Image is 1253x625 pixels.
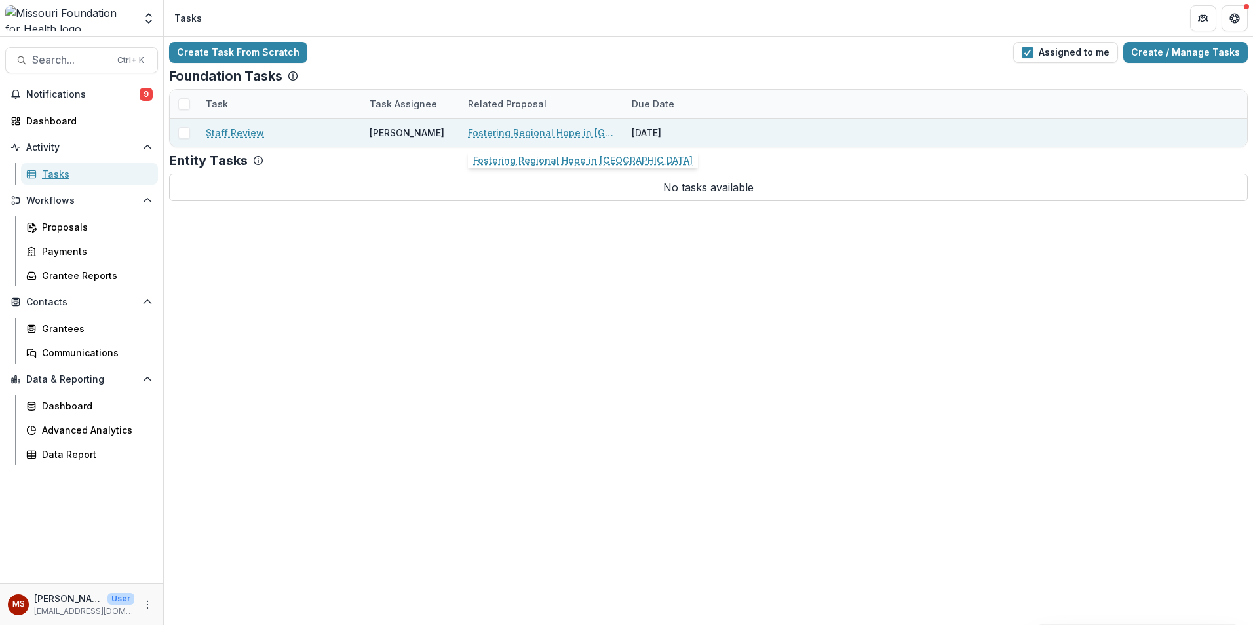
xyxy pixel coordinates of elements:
div: [PERSON_NAME] [370,126,444,140]
div: Marcel Scaife [12,600,25,609]
div: [DATE] [624,119,722,147]
a: Staff Review [206,126,264,140]
button: Open Data & Reporting [5,369,158,390]
img: Missouri Foundation for Health logo [5,5,134,31]
div: Grantees [42,322,147,335]
span: Workflows [26,195,137,206]
div: Related Proposal [460,90,624,118]
div: Due Date [624,97,682,111]
a: Create / Manage Tasks [1123,42,1248,63]
p: [PERSON_NAME] [34,592,102,605]
span: Notifications [26,89,140,100]
button: Open Contacts [5,292,158,312]
p: Entity Tasks [169,153,248,168]
span: Data & Reporting [26,374,137,385]
div: Grantee Reports [42,269,147,282]
span: Activity [26,142,137,153]
button: Open entity switcher [140,5,158,31]
p: User [107,593,134,605]
p: Foundation Tasks [169,68,282,84]
a: Create Task From Scratch [169,42,307,63]
div: Dashboard [42,399,147,413]
a: Dashboard [21,395,158,417]
div: Related Proposal [460,97,554,111]
span: Search... [32,54,109,66]
span: Contacts [26,297,137,308]
a: Payments [21,240,158,262]
span: 9 [140,88,153,101]
button: Open Workflows [5,190,158,211]
button: More [140,597,155,613]
a: Data Report [21,444,158,465]
a: Proposals [21,216,158,238]
button: Partners [1190,5,1216,31]
a: Grantees [21,318,158,339]
button: Assigned to me [1013,42,1118,63]
button: Search... [5,47,158,73]
div: Task Assignee [362,90,460,118]
a: Grantee Reports [21,265,158,286]
a: Tasks [21,163,158,185]
div: Dashboard [26,114,147,128]
div: Task [198,90,362,118]
a: Fostering Regional Hope in [GEOGRAPHIC_DATA] [468,126,616,140]
button: Open Activity [5,137,158,158]
div: Advanced Analytics [42,423,147,437]
button: Get Help [1222,5,1248,31]
a: Dashboard [5,110,158,132]
nav: breadcrumb [169,9,207,28]
div: Data Report [42,447,147,461]
div: Task Assignee [362,97,445,111]
div: Ctrl + K [115,53,147,67]
p: [EMAIL_ADDRESS][DOMAIN_NAME] [34,605,134,617]
div: Proposals [42,220,147,234]
p: No tasks available [169,174,1248,201]
button: Notifications9 [5,84,158,105]
div: Communications [42,346,147,360]
div: Task [198,97,236,111]
a: Advanced Analytics [21,419,158,441]
div: Tasks [42,167,147,181]
div: Due Date [624,90,722,118]
a: Communications [21,342,158,364]
div: Tasks [174,11,202,25]
div: Payments [42,244,147,258]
